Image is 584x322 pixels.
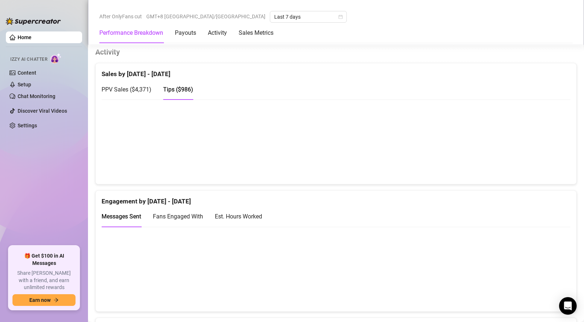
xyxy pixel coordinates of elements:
div: Sales by [DATE] - [DATE] [102,63,570,79]
span: Izzy AI Chatter [10,56,47,63]
span: After OnlyFans cut [99,11,142,22]
a: Home [18,34,32,40]
a: Chat Monitoring [18,93,55,99]
a: Discover Viral Videos [18,108,67,114]
div: Payouts [175,29,196,37]
div: Sales Metrics [239,29,273,37]
span: Messages Sent [102,213,141,220]
div: Engagement by [DATE] - [DATE] [102,191,570,206]
img: AI Chatter [50,53,62,64]
span: Last 7 days [274,11,342,22]
img: logo-BBDzfeDw.svg [6,18,61,25]
span: Earn now [29,297,51,303]
a: Content [18,70,36,76]
h4: Activity [95,47,577,57]
span: GMT+8 [GEOGRAPHIC_DATA]/[GEOGRAPHIC_DATA] [146,11,265,22]
span: Fans Engaged With [153,213,203,220]
a: Setup [18,82,31,87]
span: 🎁 Get $100 in AI Messages [12,252,76,267]
span: Tips ( $986 ) [163,86,193,93]
div: Open Intercom Messenger [559,297,577,315]
a: Settings [18,123,37,128]
span: arrow-right [54,297,59,303]
div: Performance Breakdown [99,29,163,37]
div: Activity [208,29,227,37]
div: Est. Hours Worked [215,212,262,221]
span: PPV Sales ( $4,371 ) [102,86,151,93]
span: Share [PERSON_NAME] with a friend, and earn unlimited rewards [12,270,76,291]
button: Earn nowarrow-right [12,294,76,306]
span: calendar [338,15,343,19]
